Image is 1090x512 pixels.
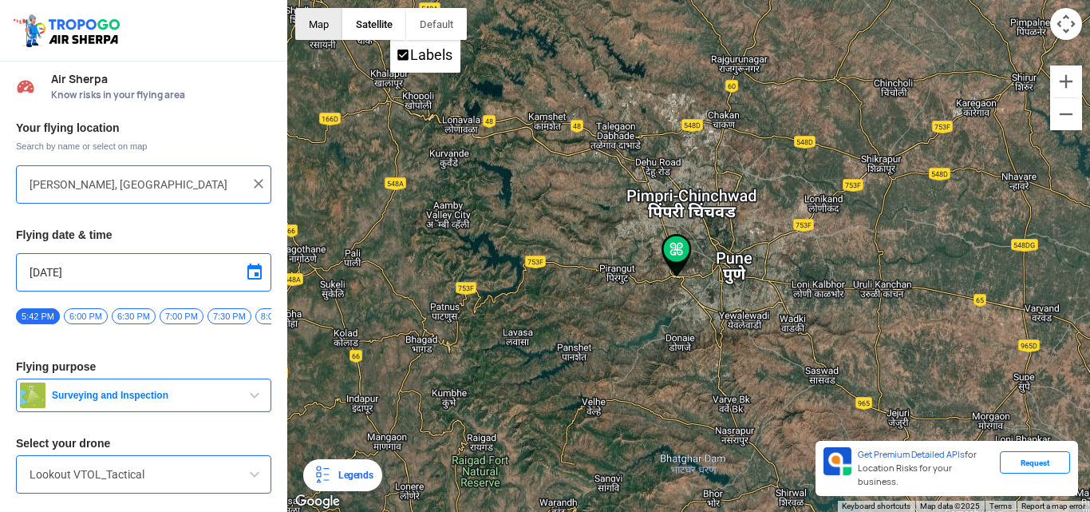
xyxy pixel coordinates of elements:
div: Legends [332,466,373,485]
h3: Your flying location [16,122,271,133]
span: Know risks in your flying area [51,89,271,101]
img: Premium APIs [823,447,851,475]
span: 6:30 PM [112,308,156,324]
li: Labels [392,42,459,71]
span: 7:30 PM [207,308,251,324]
img: Risk Scores [16,77,35,96]
button: Keyboard shortcuts [842,501,910,512]
img: Legends [313,466,332,485]
span: Search by name or select on map [16,140,271,153]
button: Surveying and Inspection [16,379,271,412]
button: Show satellite imagery [342,8,406,40]
a: Report a map error [1021,502,1085,510]
img: Google [291,491,344,512]
h3: Select your drone [16,438,271,449]
img: ic_close.png [251,176,267,192]
span: Get Premium Detailed APIs [858,449,965,460]
span: 7:00 PM [160,308,203,324]
span: 8:00 PM [255,308,299,324]
img: ic_tgdronemaps.svg [12,12,125,49]
div: for Location Risks for your business. [851,447,1000,490]
a: Terms [989,502,1012,510]
button: Map camera controls [1050,8,1082,40]
input: Search by name or Brand [30,465,258,484]
span: Air Sherpa [51,73,271,85]
span: 5:42 PM [16,308,60,324]
input: Select Date [30,263,258,282]
a: Open this area in Google Maps (opens a new window) [291,491,344,512]
span: Surveying and Inspection [45,389,245,402]
ul: Show satellite imagery [390,40,460,73]
h3: Flying purpose [16,361,271,372]
input: Search your flying location [30,175,246,194]
button: Zoom out [1050,98,1082,130]
img: survey.png [20,383,45,408]
button: Show street map [295,8,342,40]
h3: Flying date & time [16,229,271,240]
button: Zoom in [1050,65,1082,97]
span: Map data ©2025 [920,502,980,510]
label: Labels [410,46,452,63]
span: 6:00 PM [64,308,108,324]
div: Request [1000,451,1070,474]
